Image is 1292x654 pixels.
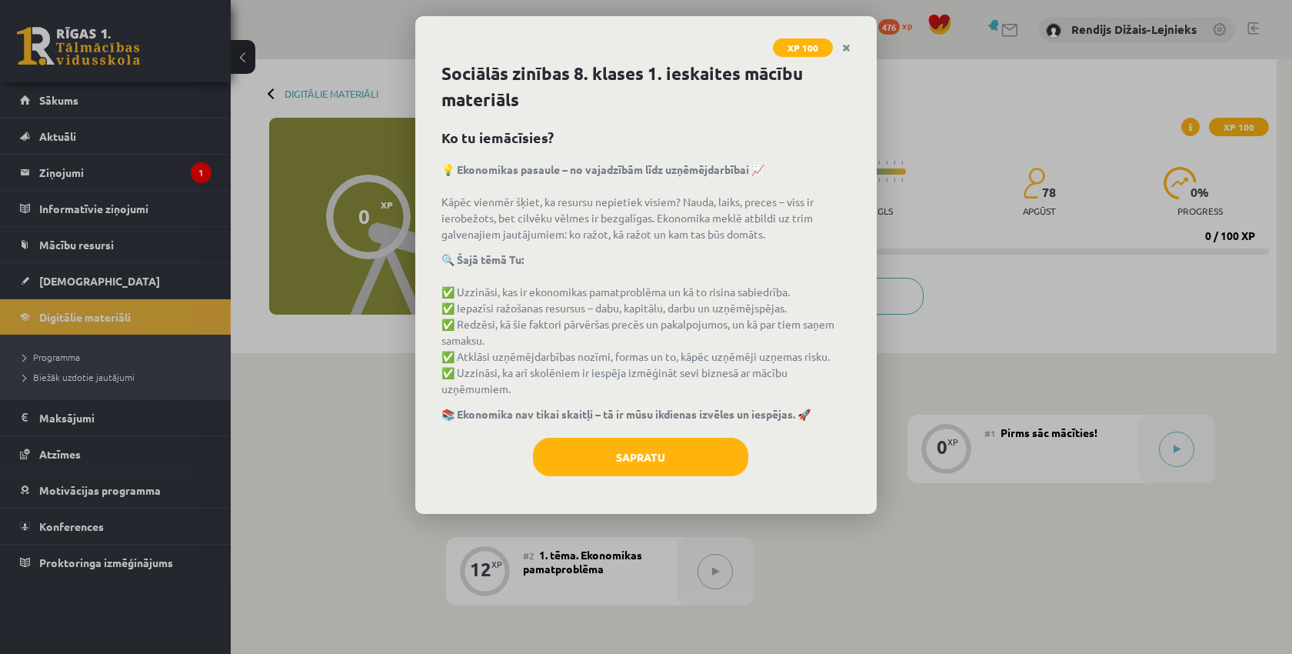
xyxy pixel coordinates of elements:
a: Close [833,33,860,63]
strong: 📚 Ekonomika nav tikai skaitļi – tā ir mūsu ikdienas izvēles un iespējas. 🚀 [441,407,811,421]
span: XP 100 [773,38,833,57]
h2: Ko tu iemācīsies? [441,127,851,148]
h1: Sociālās zinības 8. klases 1. ieskaites mācību materiāls [441,61,851,113]
strong: 💡 Ekonomikas pasaule – no vajadzībām līdz uzņēmējdarbībai 📈 [441,162,764,176]
p: ✅ Uzzināsi, kas ir ekonomikas pamatproblēma un kā to risina sabiedrība. ✅ Iepazīsi ražošanas resu... [441,252,851,397]
button: Sapratu [533,438,748,476]
p: Kāpēc vienmēr šķiet, ka resursu nepietiek visiem? Nauda, laiks, preces – viss ir ierobežots, bet ... [441,162,851,242]
strong: 🔍 Šajā tēmā Tu: [441,252,524,266]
